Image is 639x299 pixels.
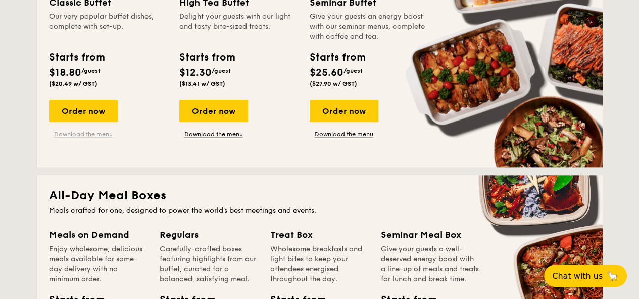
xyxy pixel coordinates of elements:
[49,228,148,242] div: Meals on Demand
[49,12,167,42] div: Our very popular buffet dishes, complete with set-up.
[49,100,118,122] div: Order now
[179,12,298,42] div: Delight your guests with our light and tasty bite-sized treats.
[49,244,148,284] div: Enjoy wholesome, delicious meals available for same-day delivery with no minimum order.
[310,100,378,122] div: Order now
[270,244,369,284] div: Wholesome breakfasts and light bites to keep your attendees energised throughout the day.
[81,67,101,74] span: /guest
[310,80,357,87] span: ($27.90 w/ GST)
[49,206,591,216] div: Meals crafted for one, designed to power the world's best meetings and events.
[381,228,479,242] div: Seminar Meal Box
[49,67,81,79] span: $18.80
[381,244,479,284] div: Give your guests a well-deserved energy boost with a line-up of meals and treats for lunch and br...
[310,67,343,79] span: $25.60
[179,67,212,79] span: $12.30
[179,130,248,138] a: Download the menu
[310,12,428,42] div: Give your guests an energy boost with our seminar menus, complete with coffee and tea.
[343,67,363,74] span: /guest
[270,228,369,242] div: Treat Box
[49,130,118,138] a: Download the menu
[310,130,378,138] a: Download the menu
[49,188,591,204] h2: All-Day Meal Boxes
[310,50,365,65] div: Starts from
[160,244,258,284] div: Carefully-crafted boxes featuring highlights from our buffet, curated for a balanced, satisfying ...
[179,100,248,122] div: Order now
[212,67,231,74] span: /guest
[544,265,627,287] button: Chat with us🦙
[179,80,225,87] span: ($13.41 w/ GST)
[49,80,97,87] span: ($20.49 w/ GST)
[179,50,234,65] div: Starts from
[607,270,619,282] span: 🦙
[552,271,603,281] span: Chat with us
[49,50,104,65] div: Starts from
[160,228,258,242] div: Regulars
